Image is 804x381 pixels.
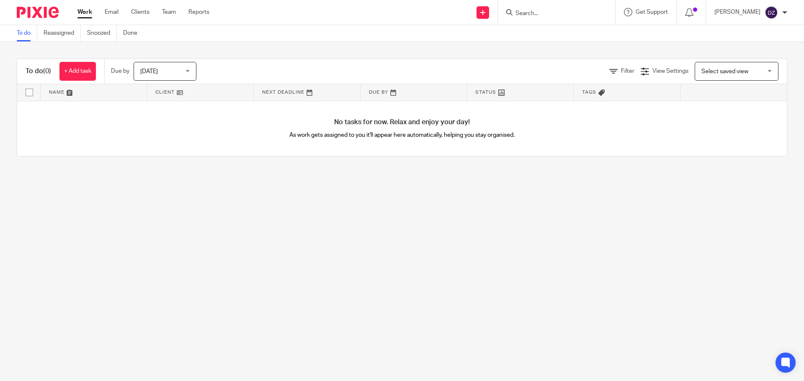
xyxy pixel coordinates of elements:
[652,68,688,74] span: View Settings
[43,68,51,74] span: (0)
[111,67,129,75] p: Due by
[582,90,596,95] span: Tags
[87,25,117,41] a: Snoozed
[701,69,748,74] span: Select saved view
[59,62,96,81] a: + Add task
[621,68,634,74] span: Filter
[188,8,209,16] a: Reports
[17,118,787,127] h4: No tasks for now. Relax and enjoy your day!
[210,131,595,139] p: As work gets assigned to you it'll appear here automatically, helping you stay organised.
[162,8,176,16] a: Team
[17,25,37,41] a: To do
[123,25,144,41] a: Done
[44,25,81,41] a: Reassigned
[105,8,119,16] a: Email
[77,8,92,16] a: Work
[17,7,59,18] img: Pixie
[131,8,149,16] a: Clients
[140,69,158,74] span: [DATE]
[26,67,51,76] h1: To do
[765,6,778,19] img: svg%3E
